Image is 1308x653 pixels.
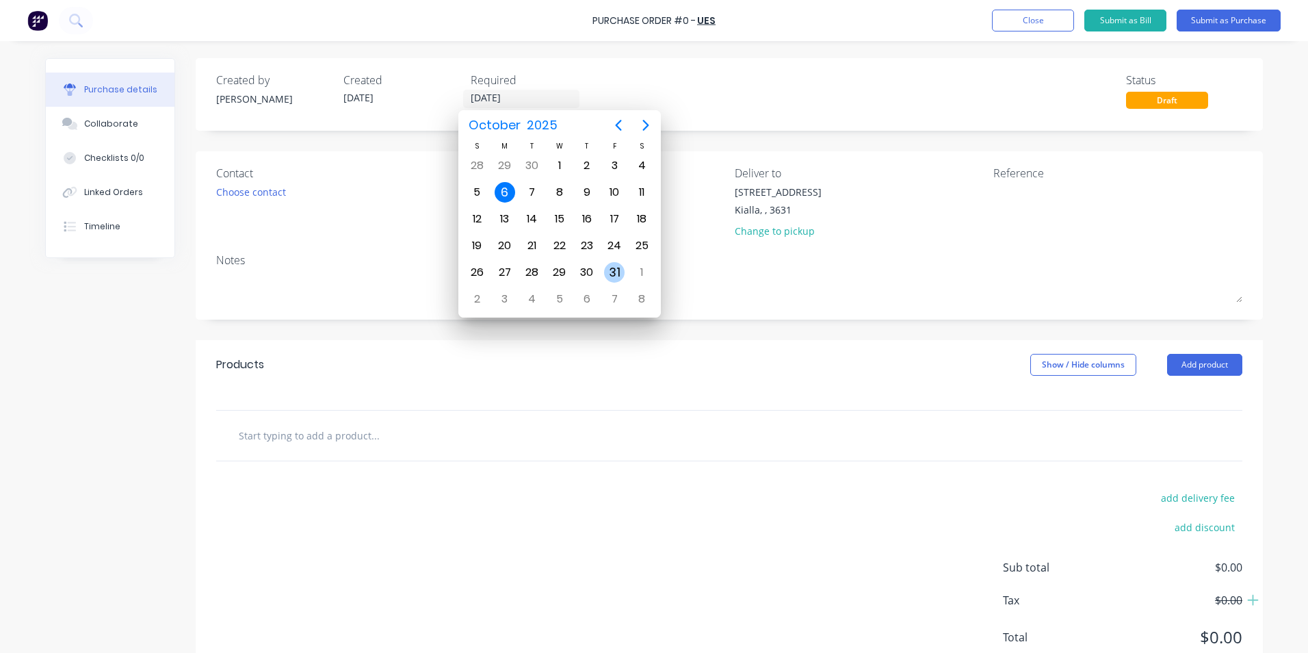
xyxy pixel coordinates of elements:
div: Friday, October 17, 2025 [604,209,625,229]
div: Thursday, October 9, 2025 [577,182,597,203]
a: UES [697,14,716,27]
div: Friday, October 24, 2025 [604,235,625,256]
div: T [519,140,546,152]
div: S [628,140,655,152]
button: October2025 [460,113,566,138]
button: Purchase details [46,73,174,107]
div: Sunday, October 26, 2025 [467,262,487,283]
div: Friday, November 7, 2025 [604,289,625,309]
div: Wednesday, October 15, 2025 [549,209,570,229]
div: Friday, October 3, 2025 [604,155,625,176]
div: Required [471,72,587,88]
div: Saturday, November 8, 2025 [631,289,652,309]
button: Collaborate [46,107,174,141]
div: Monday, October 20, 2025 [495,235,515,256]
button: add delivery fee [1153,489,1242,507]
div: Created by [216,72,332,88]
button: Previous page [605,112,632,139]
div: Monday, October 13, 2025 [495,209,515,229]
span: $0.00 [1106,559,1242,576]
div: Sunday, November 2, 2025 [467,289,487,309]
span: 2025 [523,113,560,138]
div: Wednesday, October 1, 2025 [549,155,570,176]
button: add discount [1166,518,1242,536]
button: Close [992,10,1074,31]
button: Show / Hide columns [1030,354,1136,376]
div: Purchase details [84,84,157,96]
span: Sub total [1003,559,1106,576]
div: W [546,140,573,152]
div: Contact [216,165,465,181]
div: Wednesday, October 8, 2025 [549,182,570,203]
div: [PERSON_NAME] [216,92,332,106]
div: Thursday, November 6, 2025 [577,289,597,309]
div: Purchase Order #0 - [592,14,696,28]
div: Status [1126,72,1242,88]
div: Monday, October 27, 2025 [495,262,515,283]
span: October [465,113,523,138]
div: Reference [993,165,1242,181]
div: Sunday, October 19, 2025 [467,235,487,256]
div: Draft [1126,92,1208,109]
button: Timeline [46,209,174,244]
div: F [601,140,628,152]
button: Next page [632,112,659,139]
div: [STREET_ADDRESS] [735,185,822,199]
div: Linked Orders [84,186,143,199]
span: Total [1003,629,1106,645]
div: Saturday, October 11, 2025 [631,182,652,203]
div: Notes [216,252,1242,268]
div: Today, Monday, October 6, 2025 [495,182,515,203]
div: M [490,140,518,152]
div: Friday, October 10, 2025 [604,182,625,203]
div: Thursday, October 30, 2025 [577,262,597,283]
div: Tuesday, October 21, 2025 [522,235,542,256]
div: Change to pickup [735,224,822,238]
button: Submit as Bill [1084,10,1166,31]
div: Saturday, October 18, 2025 [631,209,652,229]
div: Sunday, October 5, 2025 [467,182,487,203]
div: Sunday, October 12, 2025 [467,209,487,229]
span: $0.00 [1106,592,1242,609]
div: Saturday, October 25, 2025 [631,235,652,256]
div: Wednesday, November 5, 2025 [549,289,570,309]
button: Add product [1167,354,1242,376]
div: Wednesday, October 29, 2025 [549,262,570,283]
div: Timeline [84,220,120,233]
span: Tax [1003,592,1106,609]
div: T [573,140,601,152]
div: S [463,140,490,152]
img: Factory [27,10,48,31]
button: Submit as Purchase [1177,10,1281,31]
div: Products [216,357,264,373]
div: Tuesday, September 30, 2025 [522,155,542,176]
div: Thursday, October 16, 2025 [577,209,597,229]
div: Created [343,72,460,88]
div: Collaborate [84,118,138,130]
button: Linked Orders [46,175,174,209]
div: Deliver to [735,165,984,181]
input: Start typing to add a product... [238,422,512,449]
button: Checklists 0/0 [46,141,174,175]
div: Tuesday, October 14, 2025 [522,209,542,229]
div: Wednesday, October 22, 2025 [549,235,570,256]
div: Thursday, October 23, 2025 [577,235,597,256]
div: Monday, September 29, 2025 [495,155,515,176]
div: Sunday, September 28, 2025 [467,155,487,176]
div: Friday, October 31, 2025 [604,262,625,283]
div: Monday, November 3, 2025 [495,289,515,309]
div: Thursday, October 2, 2025 [577,155,597,176]
div: Saturday, November 1, 2025 [631,262,652,283]
span: $0.00 [1106,625,1242,650]
div: Kialla, , 3631 [735,203,822,217]
div: Checklists 0/0 [84,152,144,164]
div: Saturday, October 4, 2025 [631,155,652,176]
div: Tuesday, October 28, 2025 [522,262,542,283]
div: Tuesday, October 7, 2025 [522,182,542,203]
div: Choose contact [216,185,286,199]
div: Tuesday, November 4, 2025 [522,289,542,309]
